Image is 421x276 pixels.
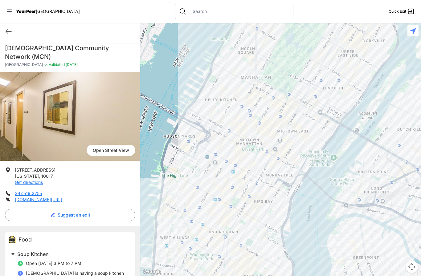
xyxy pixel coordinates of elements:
[389,8,415,15] a: Quick Exit
[406,261,418,273] button: Map camera controls
[36,9,80,14] span: [GEOGRAPHIC_DATA]
[18,236,32,243] span: Food
[16,10,80,13] a: YourPeer[GEOGRAPHIC_DATA]
[142,268,162,276] a: Open this area in Google Maps (opens a new window)
[140,23,421,276] div: Older Adults Center @ St. Peter's Church
[142,268,162,276] img: Google
[15,180,43,185] a: Get directions
[49,62,65,67] span: Validated
[87,145,135,156] span: Open Street View
[5,44,135,61] h1: [DEMOGRAPHIC_DATA] Community Network (MCN)
[44,62,47,67] span: ✓
[65,62,78,67] span: [DATE]
[5,209,135,221] button: Suggest an edit
[16,9,36,14] span: YourPeer
[15,191,42,196] a: 347.519.2755
[5,62,43,67] span: [GEOGRAPHIC_DATA]
[58,212,90,218] span: Suggest an edit
[389,9,406,14] span: Quick Exit
[15,197,62,202] a: [DOMAIN_NAME][URL]
[15,167,55,172] span: [STREET_ADDRESS]
[17,251,49,257] span: Soup Kitchen
[39,173,40,179] span: ,
[189,8,289,14] input: Search
[41,173,53,179] span: 10017
[26,261,81,266] span: Open [DATE] 3 PM to 7 PM
[15,173,39,179] span: [US_STATE]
